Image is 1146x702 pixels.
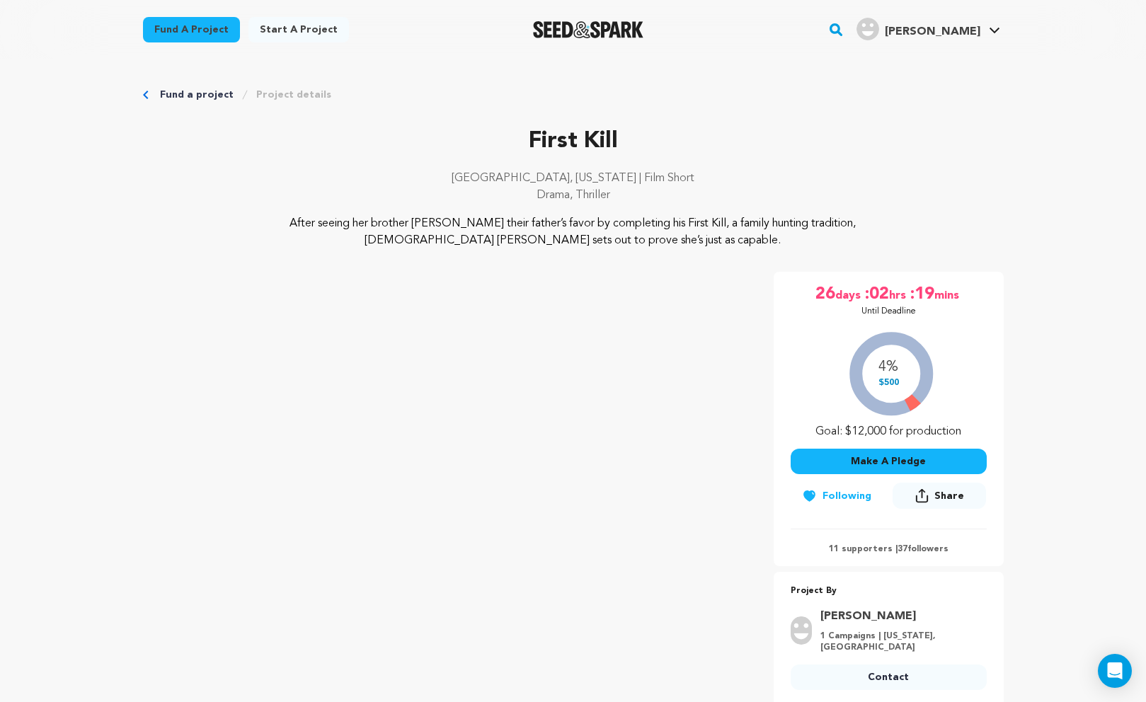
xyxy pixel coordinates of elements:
[820,608,978,625] a: Goto Fleming Faith profile
[791,449,987,474] button: Make A Pledge
[864,283,889,306] span: :02
[143,170,1004,187] p: [GEOGRAPHIC_DATA], [US_STATE] | Film Short
[791,543,987,555] p: 11 supporters | followers
[893,483,986,514] span: Share
[791,616,812,645] img: user.png
[791,483,883,509] button: Following
[143,125,1004,159] p: First Kill
[1098,654,1132,688] div: Open Intercom Messenger
[143,17,240,42] a: Fund a project
[889,283,909,306] span: hrs
[248,17,349,42] a: Start a project
[815,283,835,306] span: 26
[856,18,980,40] div: Ash P.'s Profile
[229,215,917,249] p: After seeing her brother [PERSON_NAME] their father’s favor by completing his First Kill, a famil...
[143,187,1004,204] p: Drama, Thriller
[160,88,234,102] a: Fund a project
[791,583,987,599] p: Project By
[256,88,331,102] a: Project details
[791,664,987,690] a: Contact
[533,21,644,38] a: Seed&Spark Homepage
[533,21,644,38] img: Seed&Spark Logo Dark Mode
[885,26,980,38] span: [PERSON_NAME]
[835,283,864,306] span: days
[898,545,907,553] span: 37
[856,18,879,40] img: user.png
[934,489,964,503] span: Share
[909,283,934,306] span: :19
[934,283,962,306] span: mins
[854,15,1003,45] span: Ash P.'s Profile
[893,483,986,509] button: Share
[861,306,916,317] p: Until Deadline
[143,88,1004,102] div: Breadcrumb
[854,15,1003,40] a: Ash P.'s Profile
[820,631,978,653] p: 1 Campaigns | [US_STATE], [GEOGRAPHIC_DATA]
